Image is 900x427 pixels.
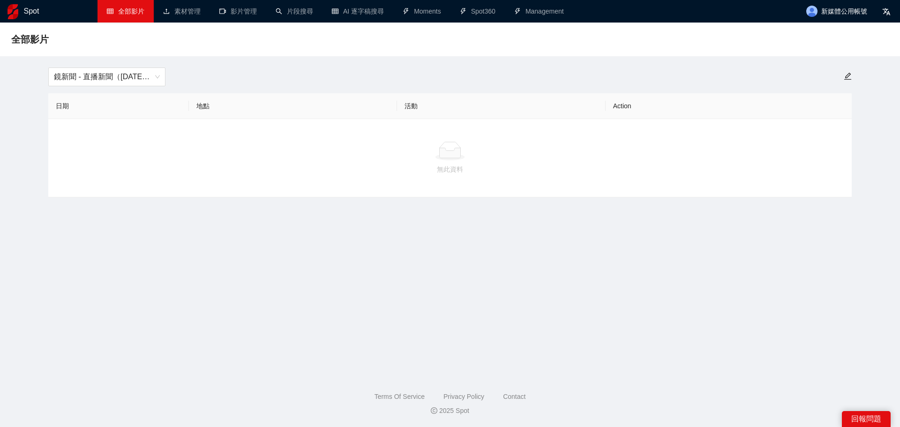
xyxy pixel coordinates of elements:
div: 回報問題 [842,411,891,427]
a: search片段搜尋 [276,7,313,15]
a: thunderboltMoments [403,7,441,15]
th: 地點 [189,93,397,119]
a: video-camera影片管理 [219,7,257,15]
div: 無此資料 [56,164,844,174]
span: 全部影片 [118,7,144,15]
th: 活動 [397,93,605,119]
th: Action [606,93,852,119]
img: logo [7,4,18,19]
span: table [107,8,113,15]
th: 日期 [48,93,189,119]
a: thunderboltManagement [514,7,564,15]
div: 2025 Spot [7,405,892,416]
a: Terms Of Service [375,393,425,400]
span: copyright [431,407,437,414]
a: upload素材管理 [163,7,201,15]
a: Privacy Policy [443,393,484,400]
span: edit [844,72,852,80]
a: Contact [503,393,525,400]
span: 鏡新聞 - 直播新聞（2025-2027） [54,68,160,86]
a: thunderboltSpot360 [460,7,495,15]
a: tableAI 逐字稿搜尋 [332,7,384,15]
span: 全部影片 [11,32,49,47]
img: avatar [806,6,817,17]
